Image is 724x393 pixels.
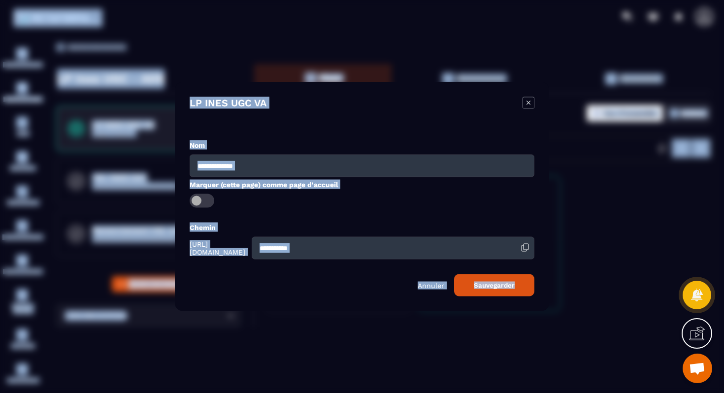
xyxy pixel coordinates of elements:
a: Ouvrir le chat [683,354,712,383]
p: Annuler [418,281,444,289]
label: Nom [190,141,205,149]
span: [URL][DOMAIN_NAME] [190,240,249,256]
button: Sauvegarder [454,274,534,296]
label: Marquer (cette page) comme page d'accueil [190,181,338,189]
label: Chemin [190,224,216,231]
h4: LP INES UGC VA [190,97,266,111]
